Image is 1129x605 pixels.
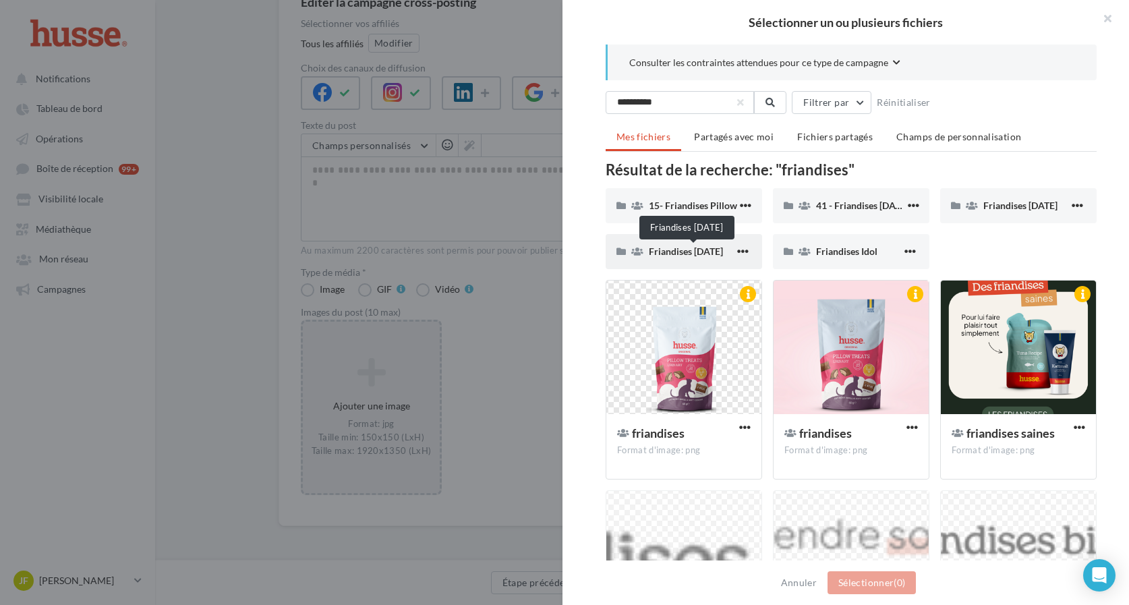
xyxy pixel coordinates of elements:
[632,426,685,440] span: friandises
[629,56,888,69] span: Consulter les contraintes attendues pour ce type de campagne
[792,91,871,114] button: Filtrer par
[983,200,1058,211] span: Friandises [DATE]
[816,200,908,211] span: 41 - Friandises [DATE]
[894,577,905,588] span: (0)
[606,163,1097,177] div: Résultat de la recherche: "friandises"
[616,131,670,142] span: Mes fichiers
[896,131,1021,142] span: Champs de personnalisation
[871,94,936,111] button: Réinitialiser
[828,571,916,594] button: Sélectionner(0)
[784,444,918,457] div: Format d'image: png
[966,426,1055,440] span: friandises saines
[694,131,774,142] span: Partagés avec moi
[776,575,822,591] button: Annuler
[649,246,723,257] span: Friandises [DATE]
[1083,559,1116,592] div: Open Intercom Messenger
[797,131,873,142] span: Fichiers partagés
[584,16,1107,28] h2: Sélectionner un ou plusieurs fichiers
[952,444,1085,457] div: Format d'image: png
[816,246,877,257] span: Friandises Idol
[617,444,751,457] div: Format d'image: png
[649,200,737,211] span: 15- Friandises Pillow
[629,55,900,72] button: Consulter les contraintes attendues pour ce type de campagne
[639,216,734,239] div: Friandises [DATE]
[799,426,852,440] span: friandises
